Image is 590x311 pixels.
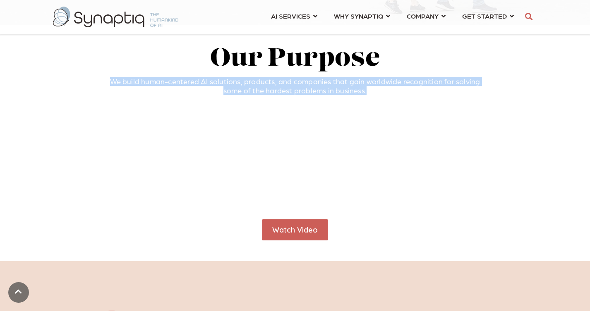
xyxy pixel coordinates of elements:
a: Watch Video [262,219,328,240]
iframe: HubSpot Video [47,110,204,198]
img: synaptiq logo-2 [53,7,178,27]
p: We build human-centered AI solutions, products, and companies that gain worldwide recognition for... [47,77,543,95]
a: GET STARTED [462,8,514,24]
span: COMPANY [407,10,439,21]
nav: menu [263,2,522,32]
span: WHY SYNAPTIQ [334,10,383,21]
span: AI SERVICES [271,10,310,21]
a: WHY SYNAPTIQ [334,8,390,24]
iframe: HubSpot Video [386,110,543,198]
a: AI SERVICES [271,8,317,24]
h2: Our Purpose [47,46,543,73]
span: GET STARTED [462,10,507,21]
iframe: HubSpot Video [216,110,373,198]
a: COMPANY [407,8,446,24]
